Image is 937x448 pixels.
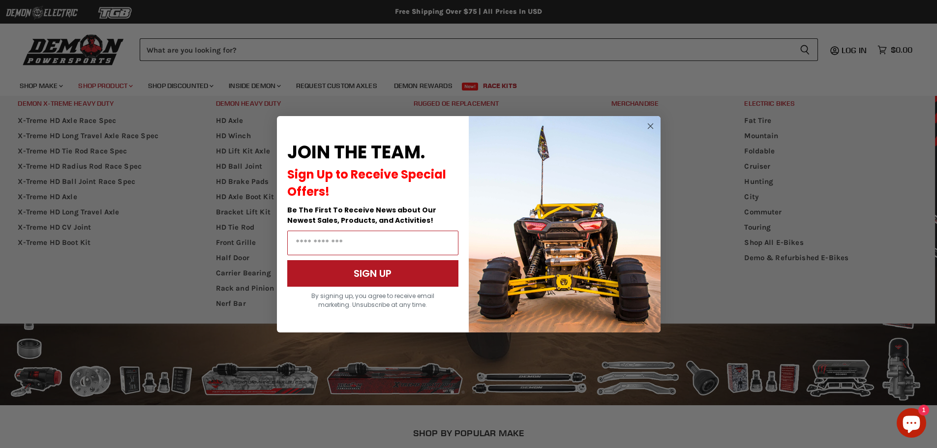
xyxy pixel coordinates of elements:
[469,116,661,332] img: a9095488-b6e7-41ba-879d-588abfab540b.jpeg
[287,231,458,255] input: Email Address
[287,140,425,165] span: JOIN THE TEAM.
[287,205,436,225] span: Be The First To Receive News about Our Newest Sales, Products, and Activities!
[287,166,446,200] span: Sign Up to Receive Special Offers!
[287,260,458,287] button: SIGN UP
[894,408,929,440] inbox-online-store-chat: Shopify online store chat
[644,120,657,132] button: Close dialog
[311,292,434,309] span: By signing up, you agree to receive email marketing. Unsubscribe at any time.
